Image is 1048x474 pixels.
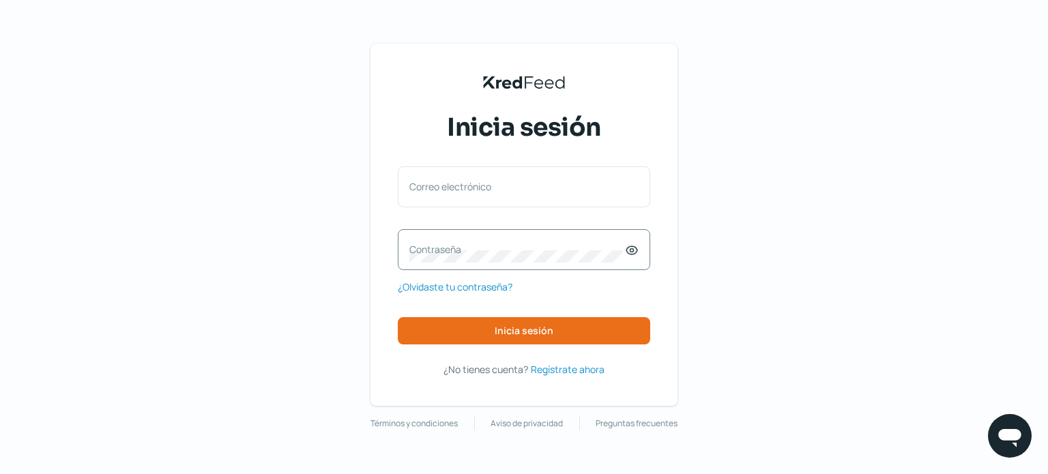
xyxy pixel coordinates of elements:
a: Aviso de privacidad [491,416,563,431]
a: Preguntas frecuentes [596,416,678,431]
img: chatIcon [996,422,1023,449]
span: Inicia sesión [495,326,553,336]
span: Inicia sesión [447,110,601,145]
a: Términos y condiciones [370,416,458,431]
a: ¿Olvidaste tu contraseña? [398,278,512,295]
label: Correo electrónico [409,180,625,193]
a: Regístrate ahora [531,361,605,378]
button: Inicia sesión [398,317,650,344]
label: Contraseña [409,243,625,256]
span: ¿No tienes cuenta? [443,363,528,376]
